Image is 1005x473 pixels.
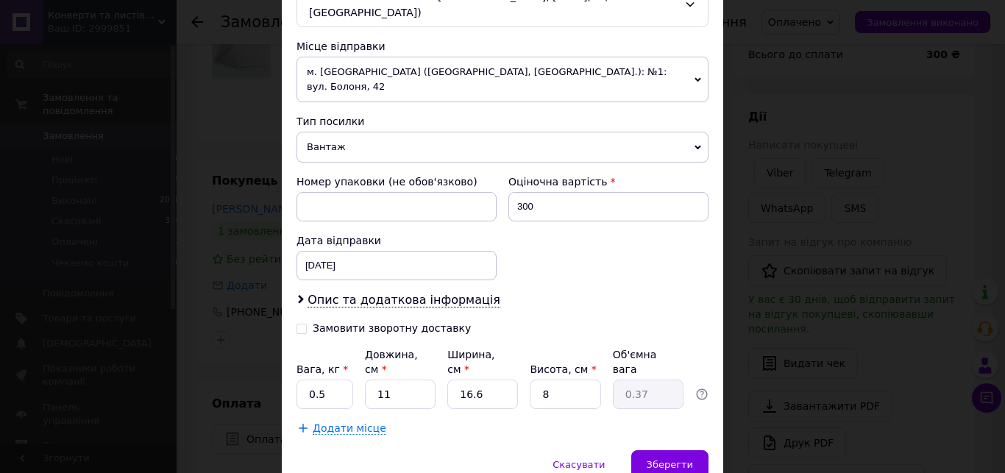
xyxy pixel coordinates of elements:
label: Довжина, см [365,349,418,375]
span: Скасувати [553,459,605,470]
label: Ширина, см [447,349,494,375]
div: Об'ємна вага [613,347,683,377]
div: Номер упаковки (не обов'язково) [296,174,497,189]
label: Вага, кг [296,363,348,375]
span: Вантаж [296,132,709,163]
div: Замовити зворотну доставку [313,322,471,335]
div: Оціночна вартість [508,174,709,189]
span: Зберегти [647,459,693,470]
span: Додати місце [313,422,386,435]
span: Тип посилки [296,115,364,127]
span: Місце відправки [296,40,386,52]
span: м. [GEOGRAPHIC_DATA] ([GEOGRAPHIC_DATA], [GEOGRAPHIC_DATA].): №1: вул. Болоня, 42 [296,57,709,102]
div: Дата відправки [296,233,497,248]
label: Висота, см [530,363,596,375]
span: Опис та додаткова інформація [308,293,500,307]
